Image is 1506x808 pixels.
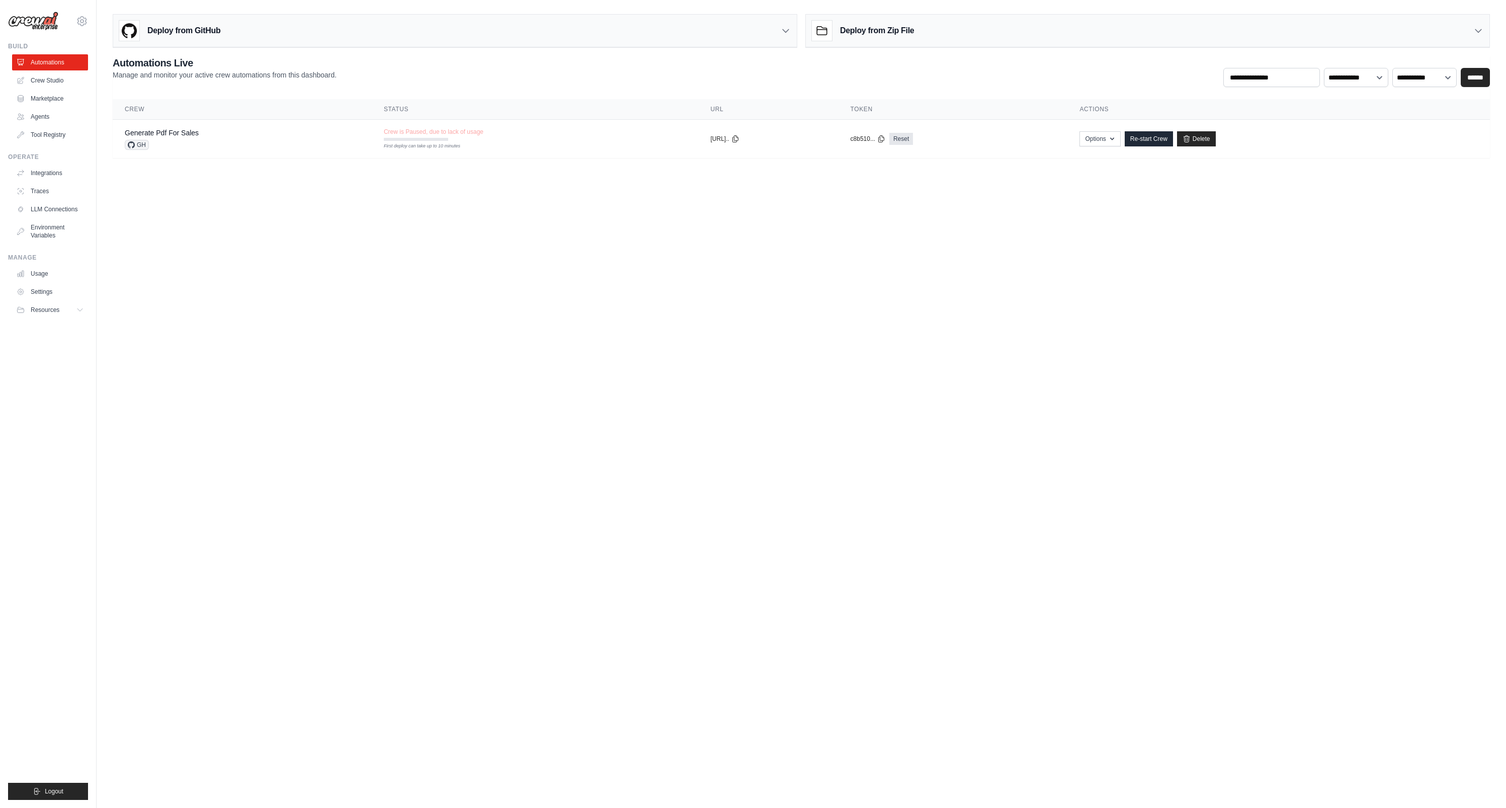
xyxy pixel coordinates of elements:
h3: Deploy from GitHub [147,25,220,37]
th: Token [839,99,1068,120]
img: GitHub Logo [119,21,139,41]
th: Actions [1067,99,1490,120]
a: LLM Connections [12,201,88,217]
span: Crew is Paused, due to lack of usage [384,128,483,136]
a: Integrations [12,165,88,181]
h3: Deploy from Zip File [840,25,914,37]
th: Status [372,99,699,120]
th: Crew [113,99,372,120]
a: Crew Studio [12,72,88,89]
img: Logo [8,12,58,31]
th: URL [699,99,839,120]
div: Manage [8,254,88,262]
button: Logout [8,783,88,800]
a: Tool Registry [12,127,88,143]
a: Marketplace [12,91,88,107]
div: Build [8,42,88,50]
iframe: Chat Widget [1456,760,1506,808]
span: Resources [31,306,59,314]
a: Traces [12,183,88,199]
span: GH [125,140,149,150]
a: Settings [12,284,88,300]
button: Options [1079,131,1120,146]
a: Environment Variables [12,219,88,244]
span: Logout [45,787,63,795]
a: Automations [12,54,88,70]
a: Agents [12,109,88,125]
a: Usage [12,266,88,282]
div: First deploy can take up to 10 minutes [384,143,448,150]
button: Resources [12,302,88,318]
a: Delete [1177,131,1216,146]
a: Reset [889,133,913,145]
h2: Automations Live [113,56,337,70]
p: Manage and monitor your active crew automations from this dashboard. [113,70,337,80]
div: Operate [8,153,88,161]
button: c8b510... [851,135,885,143]
a: Generate Pdf For Sales [125,129,199,137]
a: Re-start Crew [1125,131,1173,146]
